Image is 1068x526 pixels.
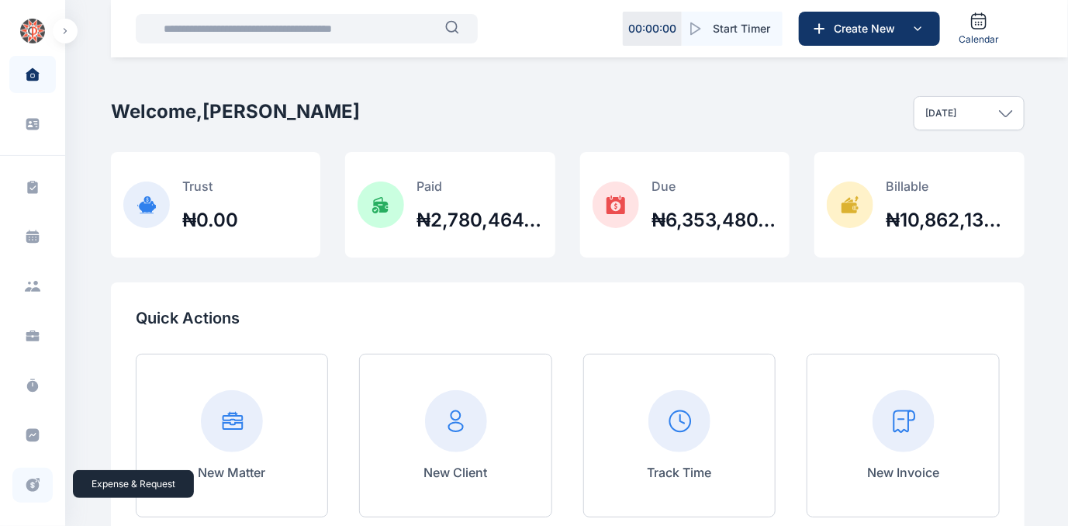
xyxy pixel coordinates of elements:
p: Trust [182,177,238,196]
p: New Invoice [867,463,939,482]
h2: ₦2,780,464,326.69 [416,208,543,233]
button: Start Timer [682,12,783,46]
p: Paid [416,177,543,196]
h2: ₦0.00 [182,208,238,233]
p: [DATE] [925,107,956,119]
a: Calendar [952,5,1005,52]
button: Create New [799,12,940,46]
p: Track Time [648,463,712,482]
span: Create New [828,21,908,36]
h2: Welcome, [PERSON_NAME] [111,99,360,124]
h2: ₦10,862,130,160.67 [886,208,1012,233]
p: New Client [424,463,488,482]
h2: ₦6,353,480,600.10 [652,208,778,233]
p: 00 : 00 : 00 [628,21,676,36]
p: Quick Actions [136,307,1000,329]
p: New Matter [199,463,266,482]
p: Billable [886,177,1012,196]
p: Due [652,177,778,196]
span: Calendar [959,33,999,46]
span: Start Timer [713,21,770,36]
